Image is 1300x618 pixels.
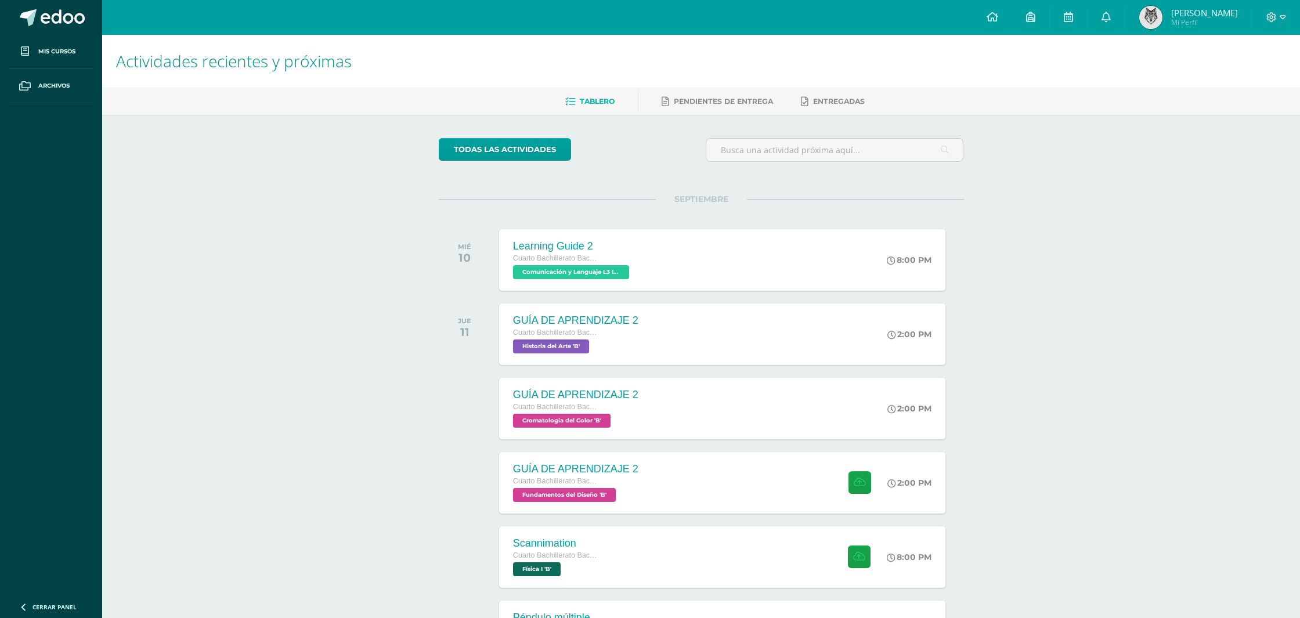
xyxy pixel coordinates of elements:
[662,92,773,111] a: Pendientes de entrega
[458,325,471,339] div: 11
[580,97,615,106] span: Tablero
[513,254,600,262] span: Cuarto Bachillerato Bachillerato en CCLL con Orientación en Diseño Gráfico
[513,240,632,252] div: Learning Guide 2
[1171,7,1238,19] span: [PERSON_NAME]
[38,81,70,91] span: Archivos
[513,265,629,279] span: Comunicación y Lenguaje L3 Inglés 'B'
[38,47,75,56] span: Mis cursos
[513,315,638,327] div: GUÍA DE APRENDIZAJE 2
[116,50,352,72] span: Actividades recientes y próximas
[458,251,471,265] div: 10
[9,35,93,69] a: Mis cursos
[513,463,638,475] div: GUÍA DE APRENDIZAJE 2
[1139,6,1162,29] img: c9f0ce6764846f1623a9016c00060552.png
[656,194,747,204] span: SEPTIEMBRE
[887,255,931,265] div: 8:00 PM
[439,138,571,161] a: todas las Actividades
[801,92,865,111] a: Entregadas
[706,139,963,161] input: Busca una actividad próxima aquí...
[565,92,615,111] a: Tablero
[513,477,600,485] span: Cuarto Bachillerato Bachillerato en CCLL con Orientación en Diseño Gráfico
[674,97,773,106] span: Pendientes de entrega
[458,243,471,251] div: MIÉ
[887,329,931,339] div: 2:00 PM
[513,389,638,401] div: GUÍA DE APRENDIZAJE 2
[513,562,561,576] span: Física I 'B'
[513,537,600,550] div: Scannimation
[1171,17,1238,27] span: Mi Perfil
[9,69,93,103] a: Archivos
[513,551,600,559] span: Cuarto Bachillerato Bachillerato en CCLL con Orientación en Diseño Gráfico
[513,414,611,428] span: Cromatología del Color 'B'
[513,488,616,502] span: Fundamentos del Diseño 'B'
[813,97,865,106] span: Entregadas
[32,603,77,611] span: Cerrar panel
[513,403,600,411] span: Cuarto Bachillerato Bachillerato en CCLL con Orientación en Diseño Gráfico
[513,328,600,337] span: Cuarto Bachillerato Bachillerato en CCLL con Orientación en Diseño Gráfico
[887,403,931,414] div: 2:00 PM
[513,339,589,353] span: Historia del Arte 'B'
[887,552,931,562] div: 8:00 PM
[458,317,471,325] div: JUE
[887,478,931,488] div: 2:00 PM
